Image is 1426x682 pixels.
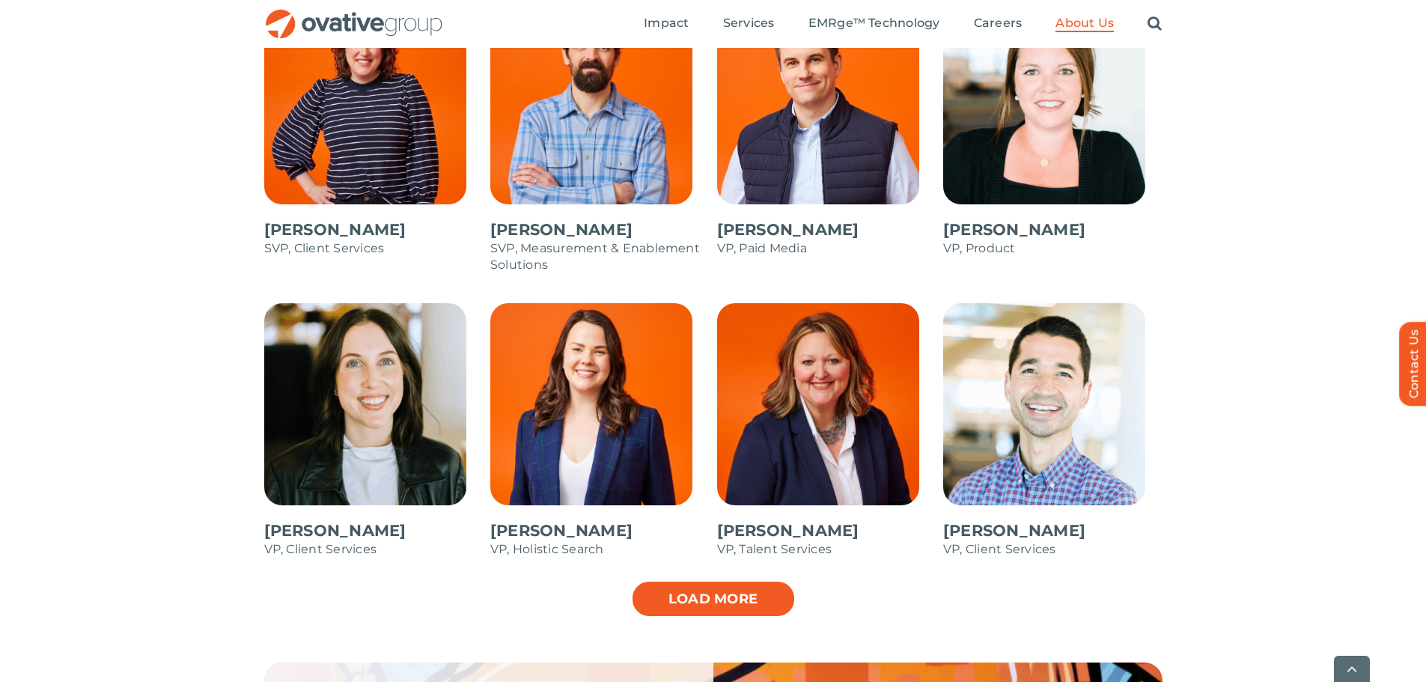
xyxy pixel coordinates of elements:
[264,7,444,22] a: OG_Full_horizontal_RGB
[974,16,1023,31] span: Careers
[1055,16,1114,32] a: About Us
[808,16,940,31] span: EMRge™ Technology
[723,16,775,31] span: Services
[974,16,1023,32] a: Careers
[644,16,689,32] a: Impact
[1148,16,1162,32] a: Search
[1055,16,1114,31] span: About Us
[808,16,940,32] a: EMRge™ Technology
[631,580,796,618] a: Load more
[723,16,775,32] a: Services
[644,16,689,31] span: Impact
